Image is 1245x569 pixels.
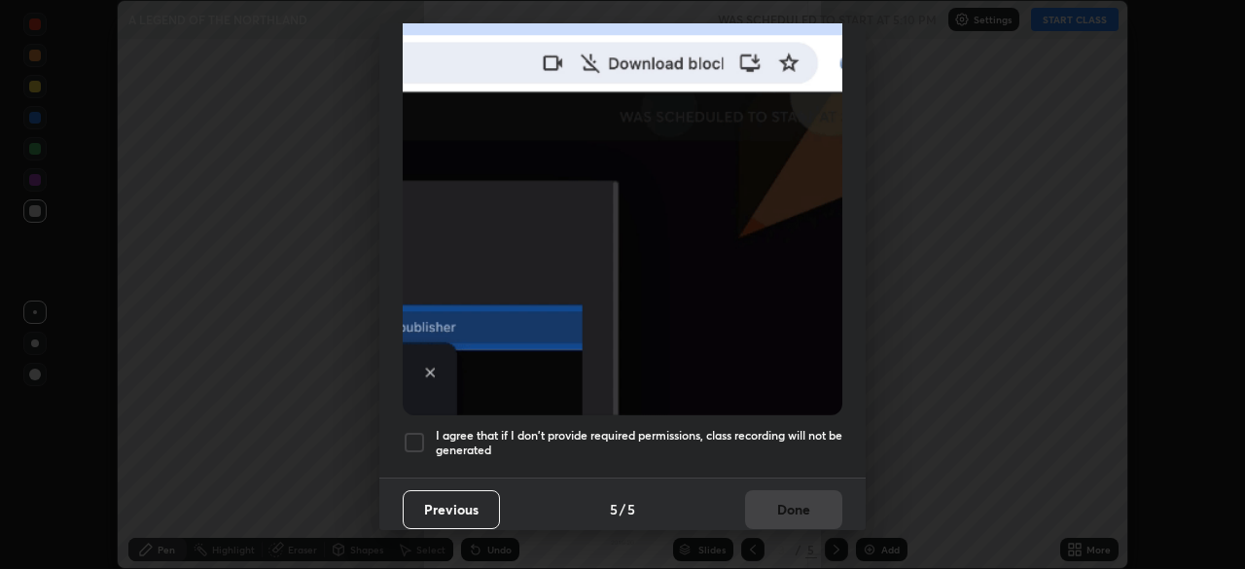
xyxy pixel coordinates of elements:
[610,499,618,519] h4: 5
[620,499,625,519] h4: /
[403,490,500,529] button: Previous
[627,499,635,519] h4: 5
[436,428,842,458] h5: I agree that if I don't provide required permissions, class recording will not be generated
